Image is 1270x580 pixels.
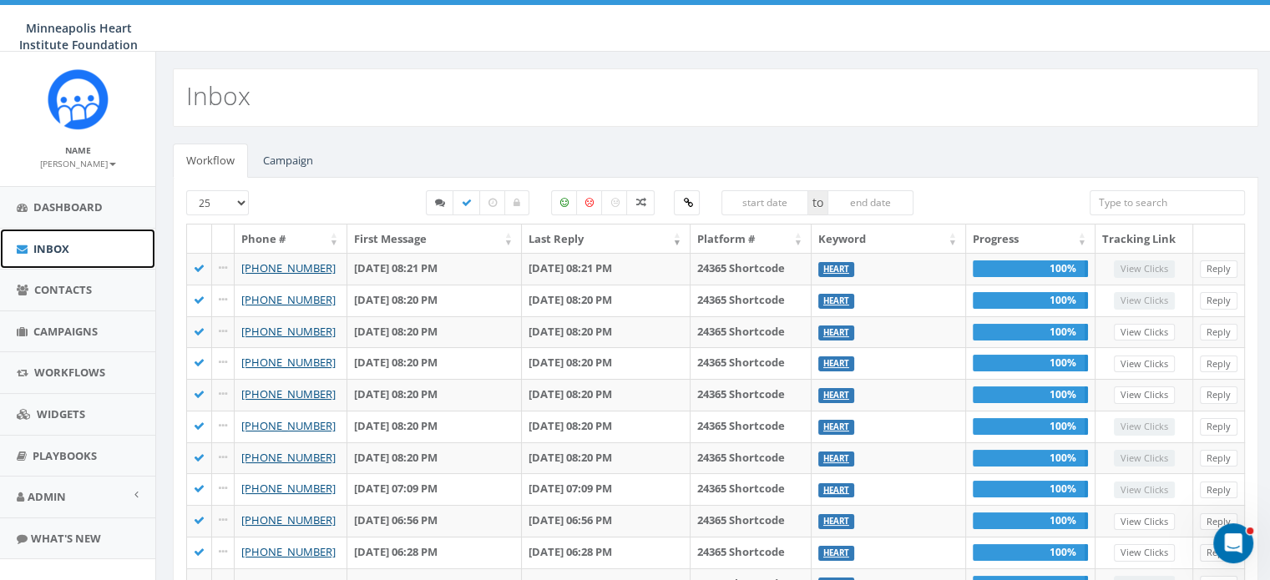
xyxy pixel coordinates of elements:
[823,484,849,495] a: HEART
[347,224,522,254] th: First Message: activate to sort column ascending
[576,190,603,215] label: Negative
[241,386,336,401] a: [PHONE_NUMBER]
[721,190,808,215] input: start date
[33,448,97,463] span: Playbooks
[241,481,336,496] a: [PHONE_NUMBER]
[347,411,522,442] td: [DATE] 08:20 PM
[522,473,691,505] td: [DATE] 07:09 PM
[973,450,1088,467] div: 100%
[691,379,812,411] td: 24365 Shortcode
[691,253,812,285] td: 24365 Shortcode
[691,224,812,254] th: Platform #: activate to sort column ascending
[1200,292,1237,310] a: Reply
[1200,513,1237,531] a: Reply
[691,285,812,316] td: 24365 Shortcode
[966,224,1095,254] th: Progress: activate to sort column ascending
[347,316,522,348] td: [DATE] 08:20 PM
[522,411,691,442] td: [DATE] 08:20 PM
[973,544,1088,561] div: 100%
[522,253,691,285] td: [DATE] 08:21 PM
[522,442,691,474] td: [DATE] 08:20 PM
[241,260,336,275] a: [PHONE_NUMBER]
[186,82,250,109] h2: Inbox
[691,411,812,442] td: 24365 Shortcode
[691,505,812,537] td: 24365 Shortcode
[235,224,347,254] th: Phone #: activate to sort column ascending
[973,481,1088,497] div: 100%
[522,537,691,568] td: [DATE] 06:28 PM
[33,199,103,214] span: Dashboard
[1095,224,1193,254] th: Tracking Link
[1114,513,1175,531] a: View Clicks
[1200,356,1237,373] a: Reply
[522,316,691,348] td: [DATE] 08:20 PM
[823,421,849,432] a: HEART
[973,292,1088,309] div: 100%
[65,144,91,156] small: Name
[812,224,966,254] th: Keyword: activate to sort column ascending
[1213,523,1253,563] iframe: Intercom live chat
[241,418,336,433] a: [PHONE_NUMBER]
[522,224,691,254] th: Last Reply: activate to sort column ascending
[823,264,849,275] a: HEART
[37,406,85,421] span: Widgets
[241,450,336,465] a: [PHONE_NUMBER]
[241,324,336,339] a: [PHONE_NUMBER]
[33,241,69,256] span: Inbox
[1200,260,1237,278] a: Reply
[522,285,691,316] td: [DATE] 08:20 PM
[973,512,1088,529] div: 100%
[823,453,849,464] a: HEART
[250,144,326,178] a: Campaign
[973,386,1088,403] div: 100%
[173,144,248,178] a: Workflow
[34,365,105,380] span: Workflows
[1114,386,1175,404] a: View Clicks
[33,324,98,339] span: Campaigns
[823,295,849,306] a: HEART
[426,190,454,215] label: Started
[691,473,812,505] td: 24365 Shortcode
[691,537,812,568] td: 24365 Shortcode
[827,190,914,215] input: end date
[823,390,849,401] a: HEART
[522,505,691,537] td: [DATE] 06:56 PM
[691,442,812,474] td: 24365 Shortcode
[347,505,522,537] td: [DATE] 06:56 PM
[34,282,92,297] span: Contacts
[551,190,578,215] label: Positive
[674,190,700,215] label: Clicked
[241,512,336,527] a: [PHONE_NUMBER]
[504,190,529,215] label: Closed
[1200,544,1237,562] a: Reply
[1114,356,1175,373] a: View Clicks
[691,316,812,348] td: 24365 Shortcode
[973,260,1088,277] div: 100%
[347,473,522,505] td: [DATE] 07:09 PM
[40,158,116,169] small: [PERSON_NAME]
[347,347,522,379] td: [DATE] 08:20 PM
[28,489,66,504] span: Admin
[522,347,691,379] td: [DATE] 08:20 PM
[1200,482,1237,499] a: Reply
[808,190,827,215] span: to
[241,355,336,370] a: [PHONE_NUMBER]
[241,292,336,307] a: [PHONE_NUMBER]
[453,190,481,215] label: Completed
[1114,544,1175,562] a: View Clicks
[47,68,109,131] img: Rally_Platform_Icon.png
[1200,324,1237,341] a: Reply
[1200,418,1237,436] a: Reply
[347,537,522,568] td: [DATE] 06:28 PM
[1200,386,1237,404] a: Reply
[601,190,628,215] label: Neutral
[479,190,506,215] label: Expired
[522,379,691,411] td: [DATE] 08:20 PM
[823,358,849,369] a: HEART
[823,327,849,338] a: HEART
[973,324,1088,340] div: 100%
[241,544,336,559] a: [PHONE_NUMBER]
[347,442,522,474] td: [DATE] 08:20 PM
[1200,450,1237,467] a: Reply
[31,531,101,546] span: What's New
